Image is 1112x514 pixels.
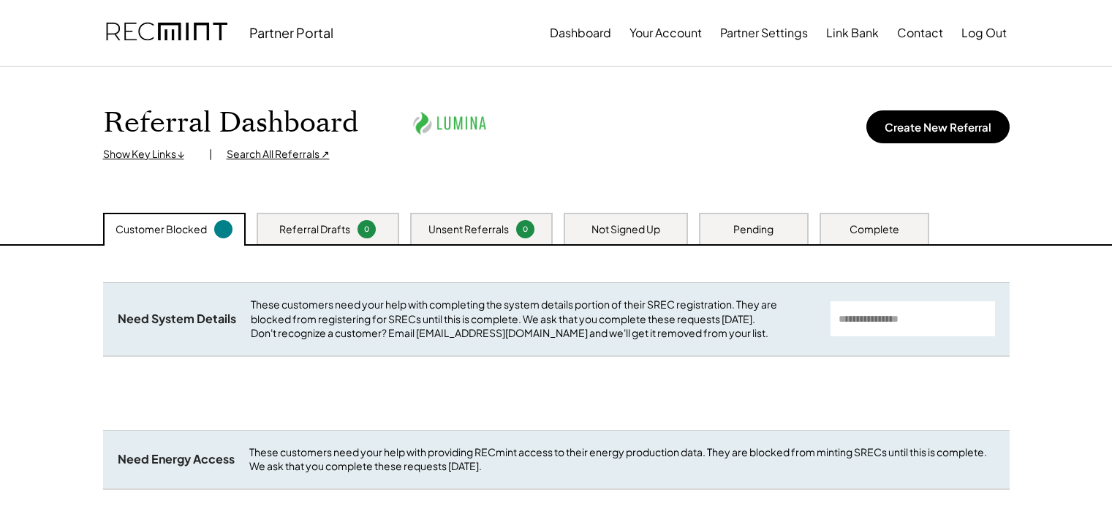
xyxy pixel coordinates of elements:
div: These customers need your help with providing RECmint access to their energy production data. The... [249,445,995,474]
div: 0 [360,224,374,235]
button: Partner Settings [720,18,808,48]
button: Create New Referral [866,110,1010,143]
div: Show Key Links ↓ [103,147,194,162]
div: Complete [850,222,899,237]
button: Link Bank [826,18,879,48]
div: Customer Blocked [116,222,207,237]
div: Need Energy Access [118,452,235,467]
button: Log Out [961,18,1007,48]
div: 0 [518,224,532,235]
h1: Referral Dashboard [103,106,358,140]
div: These customers need your help with completing the system details portion of their SREC registrat... [251,298,816,341]
div: | [209,147,212,162]
button: Dashboard [550,18,611,48]
div: Search All Referrals ↗ [227,147,330,162]
button: Contact [897,18,943,48]
div: Referral Drafts [279,222,350,237]
div: Pending [733,222,774,237]
div: Partner Portal [249,24,333,41]
img: lumina.png [409,103,490,143]
div: Not Signed Up [591,222,660,237]
img: recmint-logotype%403x.png [106,8,227,58]
div: Unsent Referrals [428,222,509,237]
button: Your Account [629,18,702,48]
div: Need System Details [118,311,236,327]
